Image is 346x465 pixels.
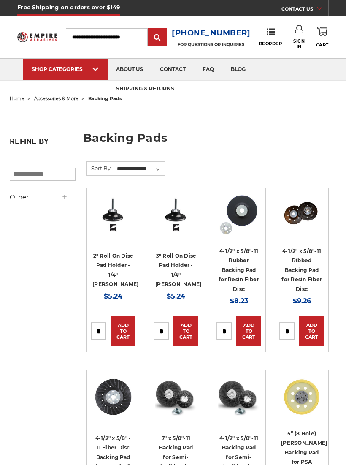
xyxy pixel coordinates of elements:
img: 4-1/2" x 5/8"-11 Backing Pad for Semi-Flexible Discs [218,376,259,418]
a: Add to Cart [111,316,135,346]
a: 3" Roll On Disc Pad Holder - 1/4" [PERSON_NAME] [155,253,201,288]
a: Add to Cart [299,316,324,346]
a: 4-1/2" x 5/8"-11 Ribbed Backing Pad for Resin Fiber Disc [281,248,322,292]
a: accessories & more [34,95,78,101]
a: Add to Cart [173,316,198,346]
a: Reorder [259,28,282,46]
label: Sort By: [86,162,112,174]
img: 2" Roll On Disc Pad Holder - 1/4" Shank [92,194,134,235]
img: 3" Roll On Disc Pad Holder - 1/4" Shank [155,194,197,235]
a: 4.5 inch ribbed thermo plastic resin fiber disc backing pad [281,194,322,235]
span: $9.26 [293,297,311,305]
img: Empire Abrasives [17,30,57,45]
h5: Other [10,192,68,202]
a: faq [194,59,222,80]
h5: Refine by [10,137,68,150]
img: 4-1/2" Resin Fiber Disc Backing Pad Flexible Rubber [218,194,259,235]
a: Cart [316,25,329,49]
span: $5.24 [167,292,185,300]
a: Add to Cart [236,316,261,346]
a: shipping & returns [108,79,183,100]
a: [PHONE_NUMBER] [172,27,251,39]
span: Reorder [259,41,282,46]
span: Cart [316,42,329,48]
span: Sign In [293,38,305,49]
span: $5.24 [104,292,122,300]
span: backing pads [88,95,122,101]
a: home [10,95,24,101]
img: 4.5 inch ribbed thermo plastic resin fiber disc backing pad [281,194,322,236]
a: 4-1/2" x 5/8"-11 Rubber Backing Pad for Resin Fiber Disc [219,248,259,292]
img: 5” (8 Hole) DA Sander Backing Pad for PSA Adhesive Discs [281,376,322,418]
h1: backing pads [83,132,336,150]
select: Sort By: [116,163,165,175]
a: contact [151,59,194,80]
span: $8.23 [230,297,248,305]
a: about us [108,59,151,80]
img: 7" x 5/8"-11 Backing Pad for Semi-Flexible Discs [155,376,197,418]
input: Submit [149,29,166,46]
p: FOR QUESTIONS OR INQUIRIES [172,42,251,47]
a: CONTACT US [281,4,328,16]
img: Resin disc backing pad measuring 4 1/2 inches, an essential grinder accessory from Empire Abrasives [92,376,134,418]
a: 2" Roll On Disc Pad Holder - 1/4" [PERSON_NAME] [92,253,138,288]
a: blog [222,59,254,80]
div: SHOP CATEGORIES [32,66,99,72]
